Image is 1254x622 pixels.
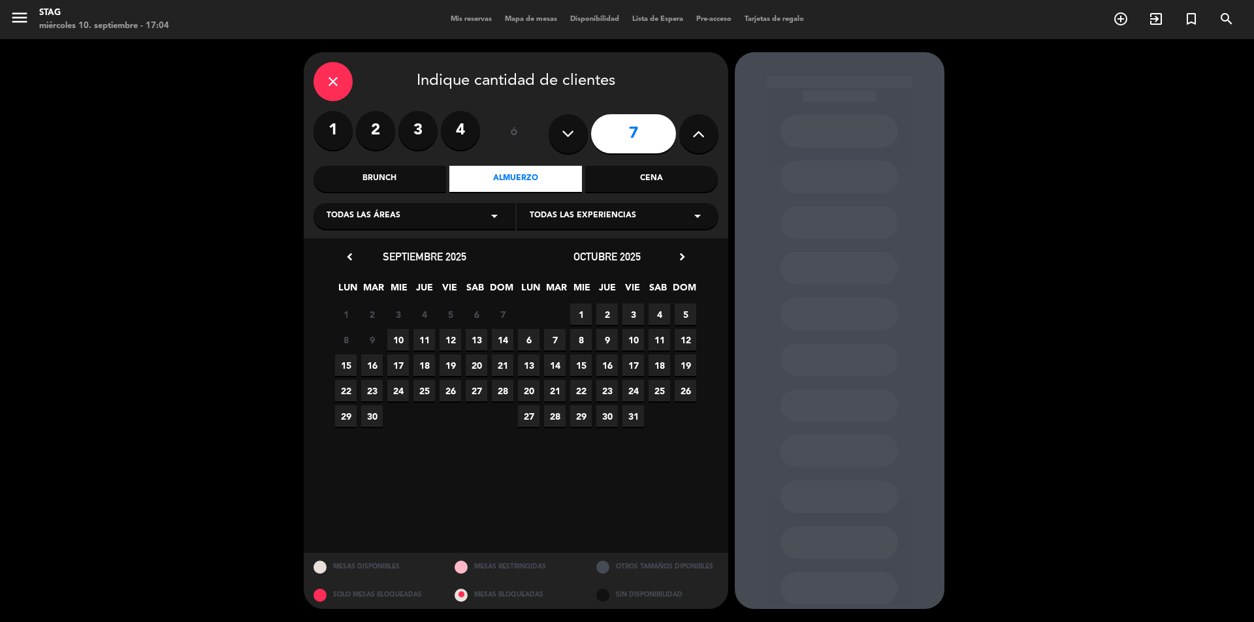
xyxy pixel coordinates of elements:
span: 24 [622,380,644,401]
i: arrow_drop_down [690,208,705,224]
span: 29 [570,405,592,427]
span: 21 [544,380,566,401]
div: MESAS DISPONIBLES [304,553,445,581]
span: 24 [387,380,409,401]
div: MESAS BLOQUEADAS [445,581,587,609]
span: 29 [335,405,357,427]
span: 12 [675,329,696,350]
span: Disponibilidad [564,16,626,23]
span: 17 [387,354,409,376]
span: MAR [362,280,384,302]
span: 19 [675,354,696,376]
span: 2 [361,303,383,325]
span: JUE [596,280,618,302]
span: MAR [545,280,567,302]
span: 12 [440,329,461,350]
span: 10 [387,329,409,350]
span: 7 [492,303,513,325]
i: chevron_left [343,250,357,264]
div: miércoles 10. septiembre - 17:04 [39,20,169,33]
label: 1 [313,111,353,150]
span: 27 [466,380,487,401]
span: 26 [440,380,461,401]
div: Cena [585,166,718,192]
i: add_circle_outline [1113,11,1129,27]
span: Mis reservas [444,16,498,23]
span: 18 [649,354,670,376]
div: STAG [39,7,169,20]
span: 15 [335,354,357,376]
span: 15 [570,354,592,376]
i: close [325,74,341,89]
span: 27 [518,405,539,427]
div: ó [493,111,536,157]
span: JUE [413,280,435,302]
div: OTROS TAMAÑOS DIPONIBLES [587,553,728,581]
span: septiembre 2025 [383,250,466,263]
span: 23 [596,380,618,401]
span: 2 [596,303,618,325]
span: Todas las áreas [327,210,400,223]
span: 4 [649,303,670,325]
div: SIN DISPONIBILIDAD [587,581,728,609]
span: 26 [675,380,696,401]
span: Pre-acceso [690,16,738,23]
span: 5 [440,303,461,325]
span: 1 [335,303,357,325]
span: Tarjetas de regalo [738,16,811,23]
span: octubre 2025 [573,250,641,263]
span: 30 [596,405,618,427]
span: Todas las experiencias [530,210,636,223]
span: LUN [520,280,541,302]
div: MESAS RESTRINGIDAS [445,553,587,581]
span: 20 [466,354,487,376]
span: 5 [675,303,696,325]
span: SAB [647,280,669,302]
span: 9 [361,329,383,350]
span: 22 [570,380,592,401]
div: Indique cantidad de clientes [313,62,718,101]
span: 11 [649,329,670,350]
span: 13 [518,354,539,376]
span: 25 [413,380,435,401]
span: DOM [490,280,511,302]
span: 28 [492,380,513,401]
span: 3 [622,303,644,325]
span: 13 [466,329,487,350]
span: LUN [337,280,359,302]
label: 3 [398,111,438,150]
span: 9 [596,329,618,350]
span: 17 [622,354,644,376]
span: 28 [544,405,566,427]
span: 8 [570,329,592,350]
span: 23 [361,380,383,401]
span: 22 [335,380,357,401]
span: 19 [440,354,461,376]
span: 1 [570,303,592,325]
button: menu [10,8,29,32]
span: 20 [518,380,539,401]
span: 4 [413,303,435,325]
label: 4 [441,111,480,150]
span: 11 [413,329,435,350]
span: 25 [649,380,670,401]
span: DOM [673,280,694,302]
span: Lista de Espera [626,16,690,23]
span: 3 [387,303,409,325]
span: 8 [335,329,357,350]
span: VIE [622,280,643,302]
span: 10 [622,329,644,350]
i: turned_in_not [1183,11,1199,27]
span: 21 [492,354,513,376]
span: 7 [544,329,566,350]
div: Brunch [313,166,446,192]
span: 16 [596,354,618,376]
span: SAB [464,280,486,302]
span: 18 [413,354,435,376]
span: MIE [571,280,592,302]
label: 2 [356,111,395,150]
span: MIE [388,280,410,302]
span: 6 [466,303,487,325]
span: 31 [622,405,644,427]
span: VIE [439,280,460,302]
